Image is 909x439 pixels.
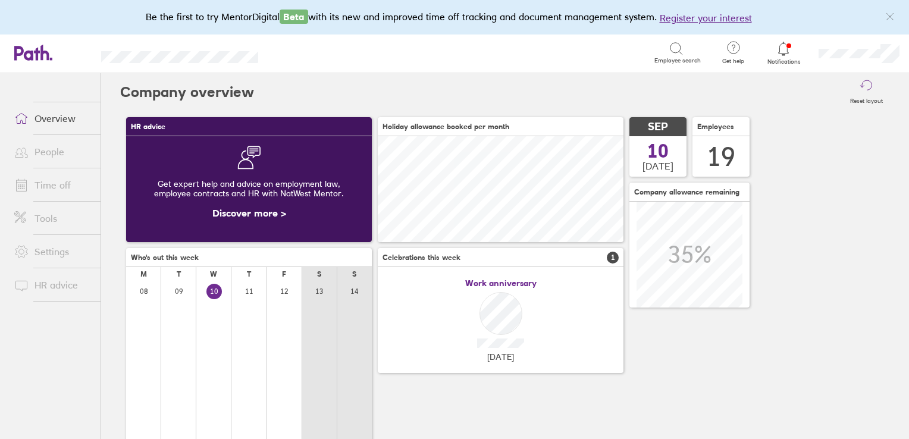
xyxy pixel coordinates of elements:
span: Who's out this week [131,253,199,262]
a: Notifications [764,40,803,65]
span: [DATE] [642,161,673,171]
span: [DATE] [487,352,514,362]
div: W [210,270,217,278]
div: M [140,270,147,278]
span: Company allowance remaining [634,188,739,196]
div: T [177,270,181,278]
div: T [247,270,251,278]
div: Get expert help and advice on employment law, employee contracts and HR with NatWest Mentor. [136,170,362,208]
a: HR advice [5,273,101,297]
span: Get help [714,58,753,65]
span: SEP [648,121,668,133]
h2: Company overview [120,73,254,111]
span: 1 [607,252,619,264]
div: S [317,270,321,278]
div: Be the first to try MentorDigital with its new and improved time off tracking and document manage... [146,10,764,25]
a: Settings [5,240,101,264]
a: Discover more > [212,207,286,219]
span: Holiday allowance booked per month [383,123,509,131]
div: F [282,270,286,278]
span: 10 [647,142,669,161]
a: Tools [5,206,101,230]
a: Time off [5,173,101,197]
div: 19 [707,142,735,172]
button: Reset layout [843,73,890,111]
label: Reset layout [843,94,890,105]
span: Notifications [764,58,803,65]
span: Work anniversary [465,278,537,288]
div: Search [290,47,321,58]
a: Overview [5,106,101,130]
span: HR advice [131,123,165,131]
span: Employees [697,123,734,131]
div: S [352,270,356,278]
span: Celebrations this week [383,253,460,262]
a: People [5,140,101,164]
span: Employee search [654,57,701,64]
span: Beta [280,10,308,24]
button: Register your interest [660,11,752,25]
